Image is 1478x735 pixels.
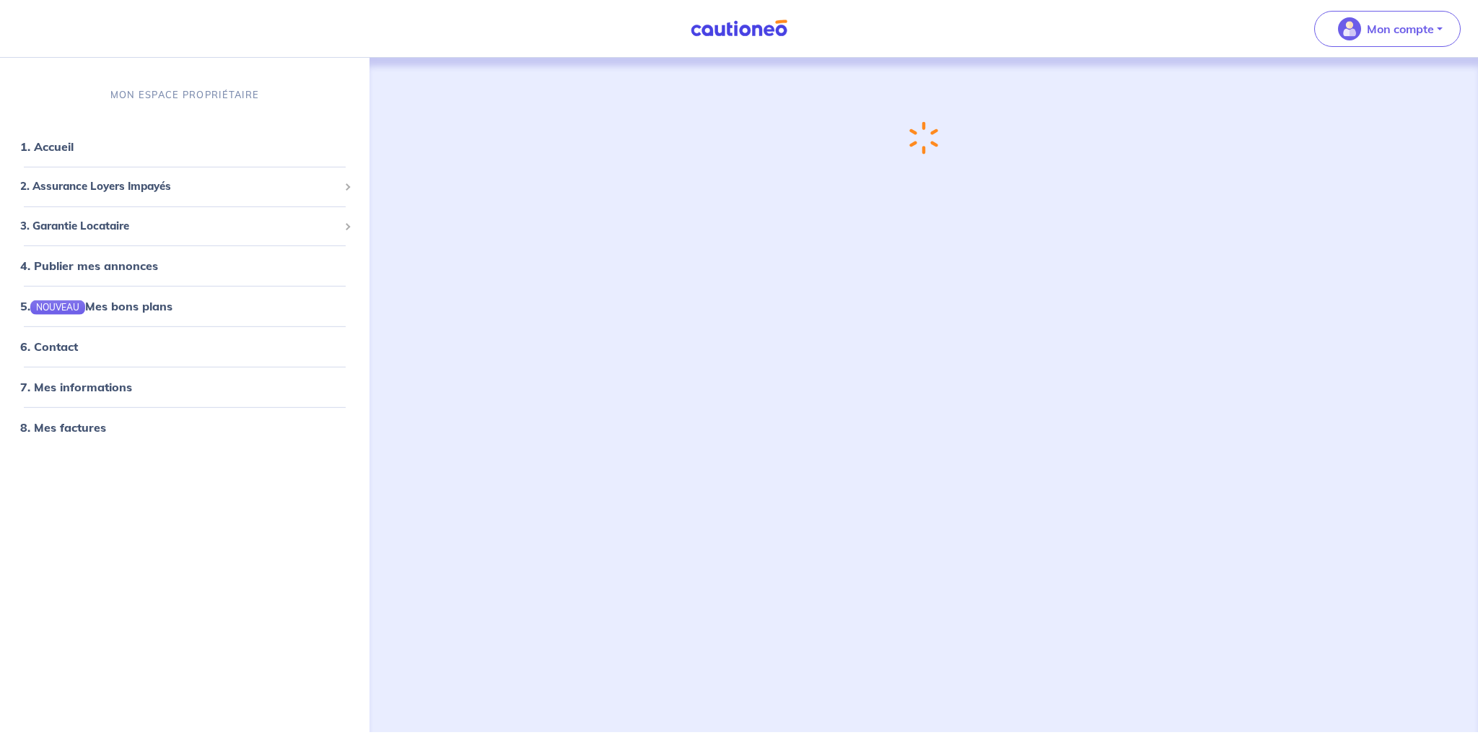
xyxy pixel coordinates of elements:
a: 1. Accueil [20,139,74,154]
div: 6. Contact [6,332,364,361]
button: illu_account_valid_menu.svgMon compte [1314,11,1461,47]
span: 2. Assurance Loyers Impayés [20,178,338,195]
div: 8. Mes factures [6,413,364,442]
div: 3. Garantie Locataire [6,212,364,240]
img: Cautioneo [685,19,793,38]
span: 3. Garantie Locataire [20,218,338,235]
p: MON ESPACE PROPRIÉTAIRE [110,88,259,102]
a: 5.NOUVEAUMes bons plans [20,299,172,313]
div: 5.NOUVEAUMes bons plans [6,292,364,321]
div: 4. Publier mes annonces [6,251,364,280]
div: 7. Mes informations [6,373,364,401]
a: 4. Publier mes annonces [20,258,158,273]
img: illu_account_valid_menu.svg [1338,17,1361,40]
div: 2. Assurance Loyers Impayés [6,173,364,201]
img: loading-spinner [909,121,938,155]
div: 1. Accueil [6,132,364,161]
a: 7. Mes informations [20,380,132,394]
p: Mon compte [1367,20,1434,38]
a: 6. Contact [20,339,78,354]
a: 8. Mes factures [20,420,106,435]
